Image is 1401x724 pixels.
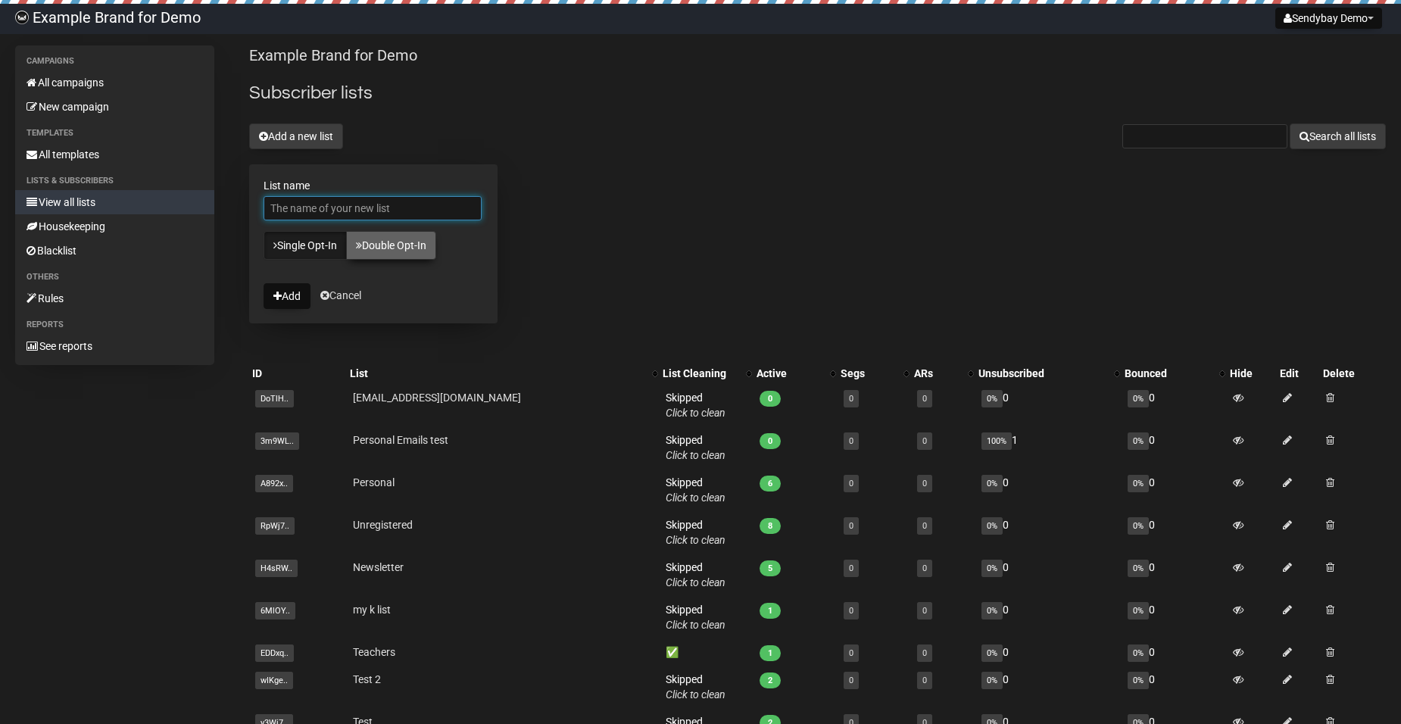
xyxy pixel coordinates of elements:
[975,511,1122,554] td: 0
[666,673,725,701] span: Skipped
[663,366,738,381] div: List Cleaning
[15,124,214,142] li: Templates
[760,603,781,619] span: 1
[911,363,975,384] th: ARs: No sort applied, activate to apply an ascending sort
[1128,475,1149,492] span: 0%
[754,363,838,384] th: Active: No sort applied, activate to apply an ascending sort
[320,289,361,301] a: Cancel
[1227,363,1277,384] th: Hide: No sort applied, sorting is disabled
[838,363,911,384] th: Segs: No sort applied, activate to apply an ascending sort
[666,561,725,588] span: Skipped
[15,214,214,239] a: Housekeeping
[1122,426,1227,469] td: 0
[1323,366,1383,381] div: Delete
[760,518,781,534] span: 8
[922,606,927,616] a: 0
[849,606,853,616] a: 0
[760,476,781,492] span: 6
[1122,596,1227,638] td: 0
[347,363,660,384] th: List: No sort applied, activate to apply an ascending sort
[1128,672,1149,689] span: 0%
[353,392,521,404] a: [EMAIL_ADDRESS][DOMAIN_NAME]
[981,644,1003,662] span: 0%
[252,366,343,381] div: ID
[1128,560,1149,577] span: 0%
[981,602,1003,619] span: 0%
[15,95,214,119] a: New campaign
[15,239,214,263] a: Blacklist
[1122,666,1227,708] td: 0
[264,231,347,260] a: Single Opt-In
[255,517,295,535] span: RpWj7..
[1128,432,1149,450] span: 0%
[914,366,960,381] div: ARs
[1122,363,1227,384] th: Bounced: No sort applied, activate to apply an ascending sort
[1128,517,1149,535] span: 0%
[1122,469,1227,511] td: 0
[666,492,725,504] a: Click to clean
[353,476,395,488] a: Personal
[849,648,853,658] a: 0
[353,561,404,573] a: Newsletter
[975,666,1122,708] td: 0
[660,638,754,666] td: ✅
[1290,123,1386,149] button: Search all lists
[757,366,822,381] div: Active
[849,563,853,573] a: 0
[15,286,214,311] a: Rules
[666,407,725,419] a: Click to clean
[666,688,725,701] a: Click to clean
[666,476,725,504] span: Skipped
[975,638,1122,666] td: 0
[841,366,896,381] div: Segs
[255,432,299,450] span: 3m9WL..
[264,196,482,220] input: The name of your new list
[849,676,853,685] a: 0
[264,179,483,192] label: List name
[981,432,1012,450] span: 100%
[249,45,1386,66] p: Example Brand for Demo
[981,475,1003,492] span: 0%
[666,619,725,631] a: Click to clean
[922,479,927,488] a: 0
[255,672,293,689] span: wIKge..
[1122,638,1227,666] td: 0
[346,231,436,260] a: Double Opt-In
[249,80,1386,107] h2: Subscriber lists
[975,554,1122,596] td: 0
[922,436,927,446] a: 0
[666,576,725,588] a: Click to clean
[666,534,725,546] a: Click to clean
[15,52,214,70] li: Campaigns
[975,384,1122,426] td: 0
[849,521,853,531] a: 0
[15,11,29,24] img: 35a89f42093bd901d75ea642849db746
[922,676,927,685] a: 0
[255,390,294,407] span: DoTlH..
[1230,366,1274,381] div: Hide
[255,475,293,492] span: A892x..
[666,519,725,546] span: Skipped
[255,560,298,577] span: H4sRW..
[666,434,725,461] span: Skipped
[975,363,1122,384] th: Unsubscribed: No sort applied, activate to apply an ascending sort
[249,363,346,384] th: ID: No sort applied, sorting is disabled
[666,604,725,631] span: Skipped
[1125,366,1212,381] div: Bounced
[353,673,381,685] a: Test 2
[264,283,310,309] button: Add
[1122,511,1227,554] td: 0
[849,394,853,404] a: 0
[1128,644,1149,662] span: 0%
[981,672,1003,689] span: 0%
[1280,366,1317,381] div: Edit
[15,316,214,334] li: Reports
[1320,363,1386,384] th: Delete: No sort applied, sorting is disabled
[981,517,1003,535] span: 0%
[1122,554,1227,596] td: 0
[922,648,927,658] a: 0
[255,644,294,662] span: EDDxq..
[975,469,1122,511] td: 0
[760,391,781,407] span: 0
[1128,390,1149,407] span: 0%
